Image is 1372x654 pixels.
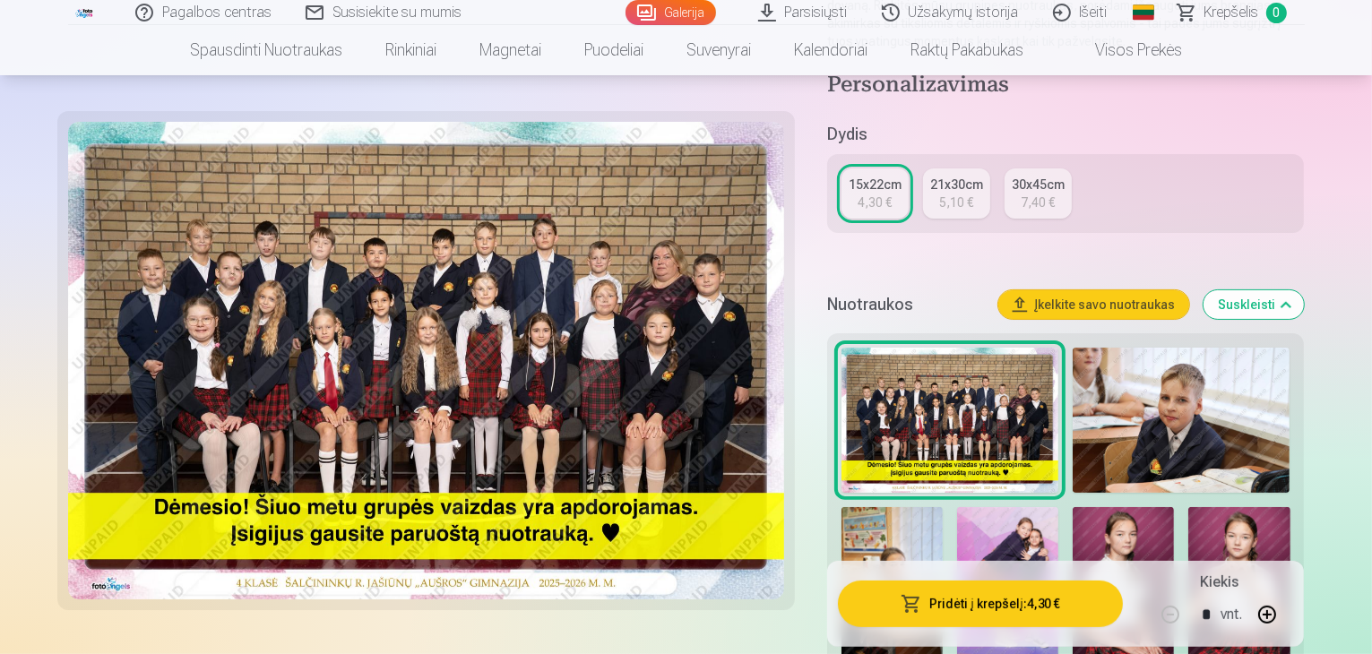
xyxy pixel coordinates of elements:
h4: Personalizavimas [827,72,1305,100]
div: 15x22cm [849,176,902,194]
a: Suvenyrai [665,25,772,75]
div: 30x45cm [1012,176,1065,194]
a: Visos prekės [1045,25,1204,75]
span: Krepšelis [1204,2,1259,23]
a: 15x22cm4,30 € [841,168,909,219]
button: Suskleisti [1204,290,1304,319]
div: 5,10 € [939,194,973,211]
a: 30x45cm7,40 € [1005,168,1072,219]
div: 7,40 € [1021,194,1055,211]
div: 4,30 € [858,194,892,211]
a: Spausdinti nuotraukas [168,25,364,75]
img: /fa2 [75,7,95,18]
div: 21x30cm [930,176,983,194]
h5: Kiekis [1200,572,1238,593]
a: Puodeliai [563,25,665,75]
a: Kalendoriai [772,25,889,75]
span: 0 [1266,3,1287,23]
button: Pridėti į krepšelį:4,30 € [838,581,1124,627]
a: Raktų pakabukas [889,25,1045,75]
h5: Nuotraukos [827,292,985,317]
a: Rinkiniai [364,25,458,75]
a: Magnetai [458,25,563,75]
a: 21x30cm5,10 € [923,168,990,219]
h5: Dydis [827,122,1305,147]
button: Įkelkite savo nuotraukas [998,290,1189,319]
div: vnt. [1221,593,1242,636]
